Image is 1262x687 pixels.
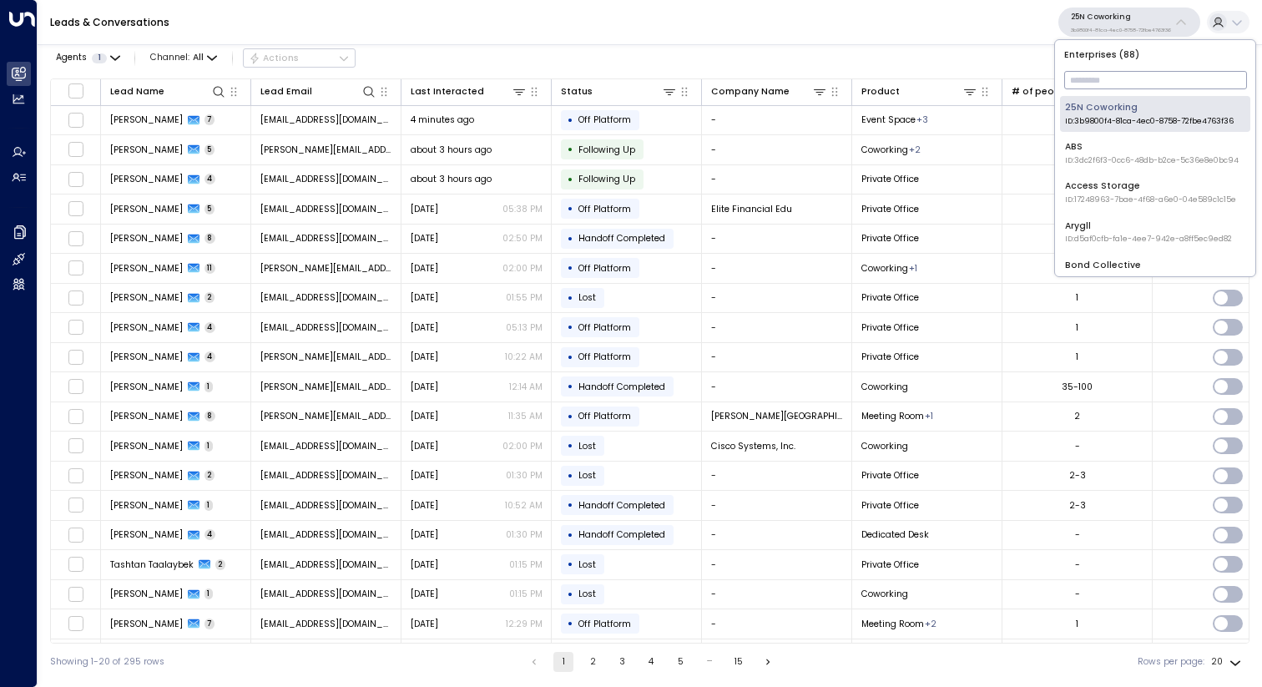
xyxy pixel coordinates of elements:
[553,652,573,672] button: page 1
[1138,655,1204,669] label: Rows per page:
[758,652,778,672] button: Go to next page
[411,381,438,393] span: Sep 03, 2025
[1065,116,1234,128] span: ID: 3b9800f4-81ca-4ec0-8758-72fbe4763f36
[1071,12,1171,22] p: 25N Coworking
[68,201,83,217] span: Toggle select row
[249,53,300,64] div: Actions
[578,410,631,422] span: Off Platform
[110,351,183,363] span: Jonathan Lickstein
[260,410,392,422] span: karol@wadewellnesscenter.com
[50,49,124,67] button: Agents1
[204,322,216,333] span: 4
[411,440,438,452] span: Aug 26, 2025
[578,469,596,482] span: Lost
[702,491,852,520] td: -
[568,435,573,457] div: •
[1012,83,1128,99] div: # of people
[110,114,183,126] span: Andrew Bredfield
[509,588,543,600] p: 01:15 PM
[1065,220,1232,245] div: Arygll
[861,144,908,156] span: Coworking
[411,173,492,185] span: about 3 hours ago
[702,639,852,669] td: -
[861,351,919,363] span: Private Office
[641,652,661,672] button: Go to page 4
[260,588,392,600] span: danyshman.azamatov@gmail.com
[204,174,216,184] span: 4
[916,114,928,126] div: Meeting Room,Meeting Room / Event Space,Private Office
[699,652,719,672] div: …
[702,254,852,283] td: -
[204,500,214,511] span: 1
[702,521,852,550] td: -
[925,410,933,422] div: Private Office
[506,618,543,630] p: 12:29 PM
[411,83,528,99] div: Last Interacted
[260,291,392,304] span: lsturnertrucking@gmail.com
[502,440,543,452] p: 02:00 PM
[204,351,216,362] span: 4
[260,114,392,126] span: sledder16@outlook.com
[243,48,356,68] div: Button group with a nested menu
[110,144,183,156] span: Jurijs Girtakovskis
[909,144,921,156] div: Meeting Room,Private Office
[1075,558,1080,571] div: -
[260,469,392,482] span: krakkasani@crocusitllc.com
[110,499,183,512] span: Kalyan Akkasani
[411,469,438,482] span: Aug 26, 2025
[568,257,573,279] div: •
[260,618,392,630] span: jimmymacclaw@gmail.com
[411,262,438,275] span: Sep 04, 2025
[861,84,900,99] div: Product
[1069,499,1086,512] div: 2-3
[110,203,183,215] span: Ed Cross
[260,558,392,571] span: tashtand@gmail.com
[578,144,635,156] span: Following Up
[1065,140,1239,166] div: ABS
[260,528,392,541] span: h1994nt@gmail.com
[110,173,183,185] span: Elisabeth Gavin
[578,588,596,600] span: Lost
[502,203,543,215] p: 05:38 PM
[260,440,392,452] span: abdullahzaf@gmail.com
[68,83,83,99] span: Toggle select all
[1065,234,1232,245] span: ID: d5af0cfb-fa1e-4ee7-942e-a8ff5ec9ed82
[711,203,792,215] span: Elite Financial Edu
[861,173,919,185] span: Private Office
[110,84,164,99] div: Lead Name
[861,321,919,334] span: Private Office
[110,528,183,541] span: Trent Hassell
[1076,321,1078,334] div: 1
[702,550,852,579] td: -
[411,114,474,126] span: 4 minutes ago
[578,114,631,126] span: Off Platform
[110,558,194,571] span: Tashtan Taalaybek
[411,499,438,512] span: Jun 12, 2025
[68,557,83,573] span: Toggle select row
[861,381,908,393] span: Coworking
[1075,588,1080,600] div: -
[1075,440,1080,452] div: -
[260,173,392,185] span: egavin@datastewardpllc.com
[505,499,543,512] p: 10:52 AM
[578,291,596,304] span: Lost
[92,53,107,63] span: 1
[110,381,183,393] span: Brian Morris
[411,232,438,245] span: Sep 04, 2025
[1076,618,1078,630] div: 1
[502,232,543,245] p: 02:50 PM
[1012,84,1069,99] div: # of people
[578,203,631,215] span: Off Platform
[204,263,216,274] span: 11
[702,462,852,491] td: -
[568,524,573,546] div: •
[578,381,665,393] span: Handoff Completed
[68,171,83,187] span: Toggle select row
[578,321,631,334] span: Off Platform
[68,112,83,128] span: Toggle select row
[204,588,214,599] span: 1
[861,528,929,541] span: Dedicated Desk
[110,410,183,422] span: Karol Wright
[711,83,828,99] div: Company Name
[729,652,749,672] button: Go to page 15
